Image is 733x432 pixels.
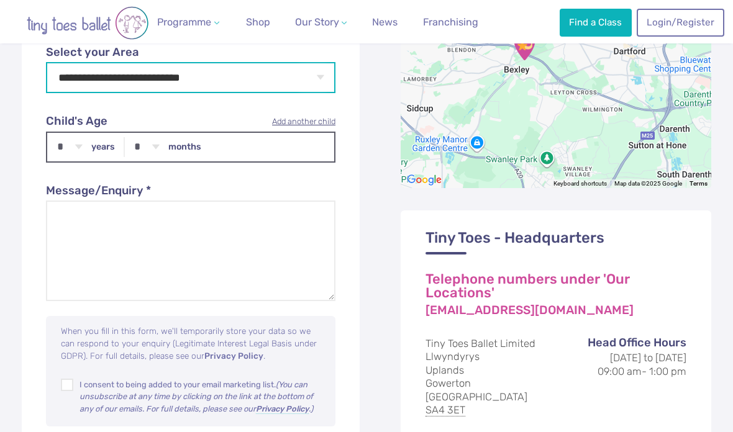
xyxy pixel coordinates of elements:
a: Shop [240,10,275,35]
span: Franchising [423,16,478,28]
a: Franchising [418,10,483,35]
a: Terms [690,181,708,188]
button: Keyboard shortcuts [553,179,607,188]
h3: Tiny Toes - Headquarters [426,229,686,254]
label: Message/Enquiry * [46,182,335,200]
a: News [367,10,403,35]
a: [EMAIL_ADDRESS][DOMAIN_NAME] [426,304,634,317]
span: Shop [246,16,270,28]
label: Select your Area [46,44,335,61]
img: Google [404,172,445,188]
dt: Head Office Hours [569,335,686,352]
label: years [91,142,115,153]
p: When you fill in this form, we'll temporarily store your data so we can respond to your enquiry (... [61,325,323,362]
a: Privacy Policy [204,352,263,362]
a: Privacy Policy [256,405,309,414]
span: Programme [157,16,211,28]
dd: [DATE] to [DATE] 09:00 am- 1:00 pm [569,351,686,378]
label: months [168,142,201,153]
a: Open this area in Google Maps (opens a new window) [404,172,445,188]
a: Telephone numbers under 'Our Locations' [426,272,686,301]
a: Our Story [290,10,352,35]
img: tiny toes ballet [13,6,162,40]
a: Login/Register [637,9,724,36]
div: Dartford, Bexley & Sidcup [504,25,545,66]
span: Our Story [295,16,339,28]
span: Map data ©2025 Google [614,180,682,187]
address: Tiny Toes Ballet Limited Llwyndyrys Uplands Gowerton [GEOGRAPHIC_DATA] [426,337,686,417]
a: Add another child [272,115,335,127]
a: Programme [152,10,224,35]
span: News [372,16,398,28]
label: Child's Age [46,113,335,130]
em: (You can unsubscribe at any time by clicking on the link at the bottom of any of our emails. For ... [80,380,313,413]
a: Find a Class [560,9,632,36]
p: I consent to being added to your email marketing list. [80,379,323,415]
